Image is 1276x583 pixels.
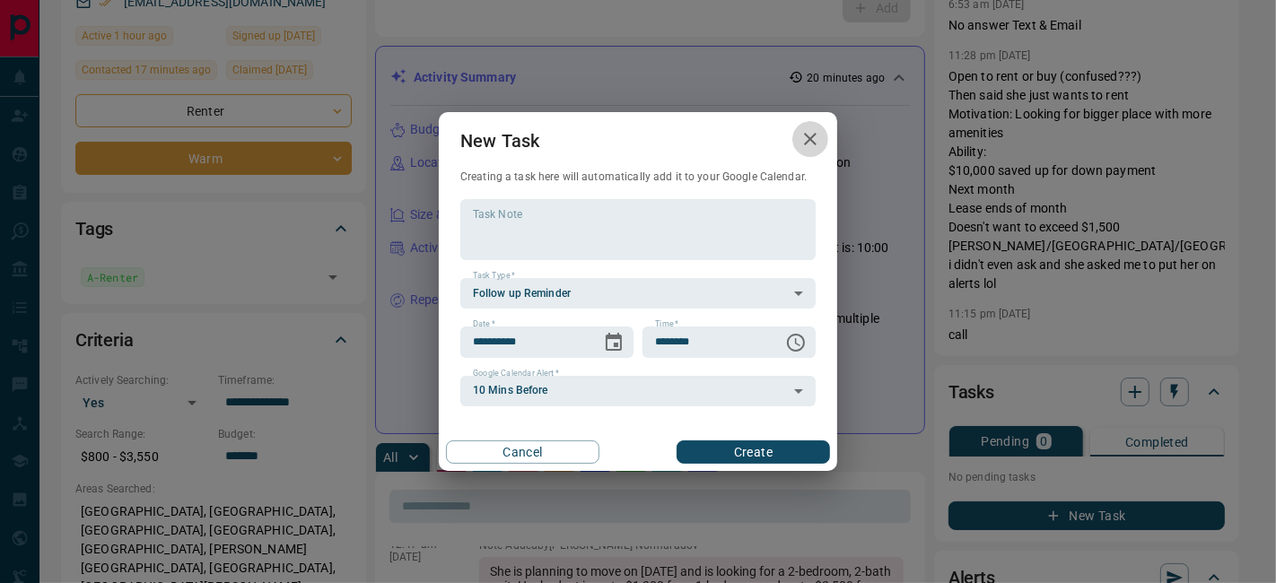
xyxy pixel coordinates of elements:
button: Choose time, selected time is 6:00 AM [778,325,814,361]
div: 10 Mins Before [460,376,816,406]
p: Creating a task here will automatically add it to your Google Calendar. [460,170,816,185]
label: Time [655,318,678,330]
div: Follow up Reminder [460,278,816,309]
label: Google Calendar Alert [473,368,559,379]
h2: New Task [439,112,561,170]
label: Date [473,318,495,330]
label: Task Type [473,270,515,282]
button: Choose date, selected date is Aug 15, 2025 [596,325,632,361]
button: Cancel [446,440,599,464]
button: Create [677,440,830,464]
